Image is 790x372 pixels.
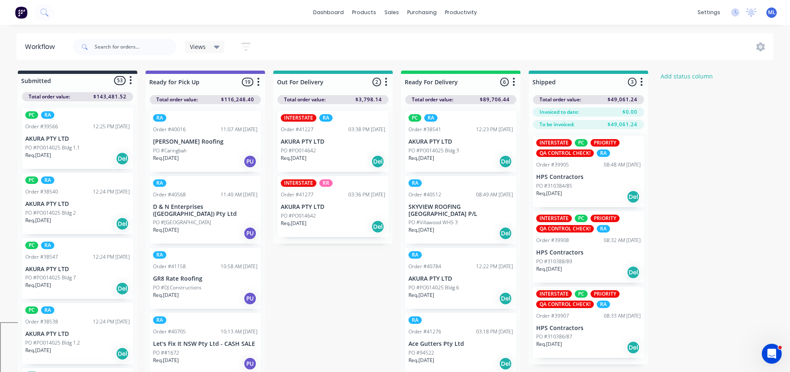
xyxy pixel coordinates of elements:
div: Del [627,341,640,354]
div: Del [116,347,129,360]
div: Order #38541 [408,126,441,133]
div: QA CONTROL CHECK! [536,301,594,308]
div: Order #41277 [281,191,314,198]
div: Del [499,292,512,305]
p: AKURA PTY LTD [408,275,513,282]
div: Order #41158 [153,263,186,270]
p: PO #310388/89 [536,258,572,265]
div: RAOrder #4056811:40 AM [DATE]D & N Enterprises ([GEOGRAPHIC_DATA]) Pty LtdPO #[GEOGRAPHIC_DATA]Re... [150,176,261,244]
p: Req. [DATE] [153,291,179,299]
div: RA [408,179,422,187]
div: RA [41,306,54,314]
p: AKURA PTY LTD [25,266,130,273]
img: Factory [15,6,27,19]
div: RAOrder #4051208:49 AM [DATE]SKYVIEW ROOFING [GEOGRAPHIC_DATA] P/LPO #Villawood WHS 3Req.[DATE]Del [405,176,516,244]
p: Req. [DATE] [281,220,306,227]
p: HPS Contractors [536,174,641,181]
div: Del [499,357,512,370]
div: Del [627,190,640,203]
p: Req. [DATE] [25,347,51,354]
p: GR8 Rate Roofing [153,275,258,282]
p: AKURA PTY LTD [25,135,130,142]
div: PCRAOrder #3854112:23 PM [DATE]AKURA PTY LTDPO #PO014025 Bldg 3Req.[DATE]Del [405,111,516,172]
div: PU [243,227,257,240]
p: Req. [DATE] [408,226,434,234]
div: Order #39566 [25,123,58,130]
span: Total order value: [412,96,453,103]
p: PO #Villawood WHS 3 [408,219,458,226]
p: Req. [DATE] [408,357,434,364]
p: Req. [DATE] [536,265,562,273]
p: Req. [DATE] [536,190,562,197]
div: Workflow [25,42,59,52]
p: PO #310384/85 [536,182,572,190]
div: PCRAOrder #3854712:24 PM [DATE]AKURA PTY LTDPO #PO014025 Bldg 7Req.[DATE]Del [22,238,133,299]
span: Total order value: [156,96,198,103]
div: RA [41,111,54,119]
div: Order #41276 [408,328,441,335]
div: Del [627,266,640,279]
div: QA CONTROL CHECK! [536,225,594,232]
div: 12:23 PM [DATE] [476,126,513,133]
p: Req. [DATE] [25,217,51,224]
p: PO #DJ Constructions [153,284,202,291]
div: RA [597,301,610,308]
div: 10:58 AM [DATE] [221,263,258,270]
div: RA [319,114,333,122]
p: PO #PO014025 Bldg 1.2 [25,339,80,347]
div: RA [597,149,610,157]
div: 12:24 PM [DATE] [93,318,130,325]
div: sales [380,6,403,19]
div: RA [408,251,422,259]
div: 12:24 PM [DATE] [93,188,130,196]
div: PC [25,111,38,119]
p: Req. [DATE] [281,154,306,162]
a: dashboard [309,6,348,19]
span: $3,798.14 [355,96,382,103]
div: INTERSTATE [281,114,316,122]
div: RA [153,316,166,324]
div: RA [41,176,54,184]
div: PCRAOrder #3956612:25 PM [DATE]AKURA PTY LTDPO #PO014025 Bldg 1.1Req.[DATE]Del [22,108,133,169]
span: $116,248.40 [221,96,254,103]
div: INTERSTATEPCPRIORITYQA CONTROL CHECK!RAOrder #3990708:33 AM [DATE]HPS ContractorsPO #310386/87Req... [533,287,644,358]
div: Del [371,155,384,168]
span: Views [190,42,206,51]
div: 08:33 AM [DATE] [604,312,641,320]
p: Req. [DATE] [153,357,179,364]
p: SKYVIEW ROOFING [GEOGRAPHIC_DATA] P/L [408,203,513,218]
span: $0.00 [622,108,637,116]
p: PO #Caringbah [153,147,187,154]
div: Del [116,282,129,295]
div: Order #40784 [408,263,441,270]
div: 12:25 PM [DATE] [93,123,130,130]
div: RA [153,114,166,122]
div: 08:32 AM [DATE] [604,237,641,244]
div: 11:40 AM [DATE] [221,191,258,198]
p: PO #PO014642 [281,212,316,220]
iframe: Intercom live chat [762,344,782,364]
div: INTERSTATERROrder #4127703:36 PM [DATE]AKURA PTY LTDPO #PO014642Req.[DATE]Del [277,176,389,237]
p: PO #PO014025 Bldg 7 [25,274,76,281]
div: Del [116,217,129,230]
div: INTERSTATEPCPRIORITYQA CONTROL CHECK!RAOrder #3990808:32 AM [DATE]HPS ContractorsPO #310388/89Req... [533,211,644,283]
div: PC [25,306,38,314]
div: RR [319,179,333,187]
span: Total order value: [29,93,70,100]
p: AKURA PTY LTD [25,201,130,208]
div: RA [153,179,166,187]
p: PO #PO014025 Bldg 1.1 [25,144,80,152]
p: [PERSON_NAME] Roofing [153,138,258,145]
p: HPS Contractors [536,325,641,332]
div: INTERSTATE [536,290,572,298]
div: 03:38 PM [DATE] [348,126,385,133]
div: PRIORITY [591,290,620,298]
p: PO #PO014025 Bldg 6 [408,284,459,291]
div: PC [408,114,421,122]
span: $49,061.24 [608,121,637,128]
div: PRIORITY [591,139,620,147]
div: 12:22 PM [DATE] [476,263,513,270]
div: 12:24 PM [DATE] [93,253,130,261]
p: Req. [DATE] [408,154,434,162]
div: PC [575,290,588,298]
